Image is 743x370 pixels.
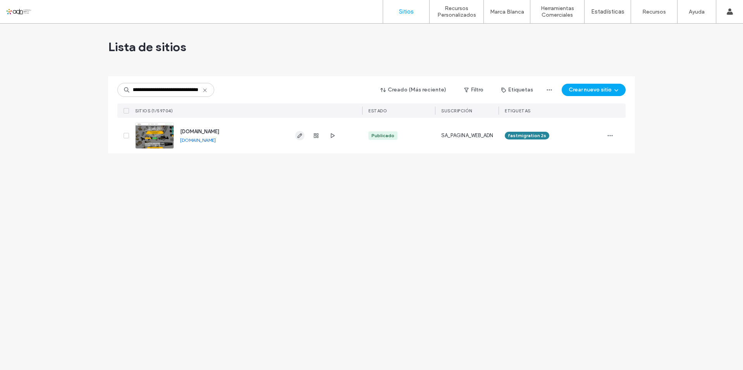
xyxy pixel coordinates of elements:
a: [DOMAIN_NAME] [180,137,216,143]
span: fastmigration 2s [508,132,546,139]
button: Creado (Más reciente) [374,84,453,96]
label: Recursos Personalizados [430,5,483,18]
label: Herramientas Comerciales [530,5,584,18]
span: ETIQUETAS [505,108,531,114]
span: Suscripción [441,108,472,114]
label: Sitios [399,8,414,15]
span: Ayuda [17,5,38,12]
span: Lista de sitios [108,39,186,55]
label: Recursos [642,9,666,15]
label: Marca Blanca [490,9,524,15]
a: [DOMAIN_NAME] [180,129,219,134]
span: SA_PAGINA_WEB_ADN [441,132,493,139]
span: SITIOS (1/59704) [135,108,173,114]
button: Etiquetas [494,84,540,96]
span: ESTADO [368,108,387,114]
label: Ayuda [689,9,705,15]
label: Estadísticas [591,8,624,15]
button: Filtro [456,84,491,96]
button: Crear nuevo sitio [562,84,626,96]
div: Publicado [371,132,394,139]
